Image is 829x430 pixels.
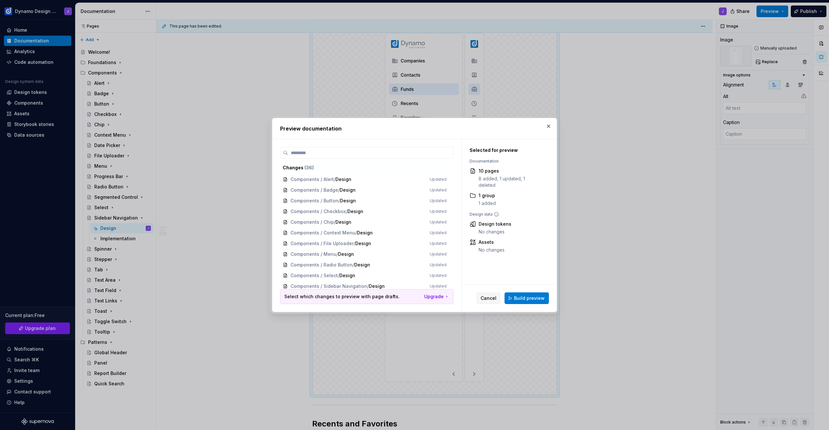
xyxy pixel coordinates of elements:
[470,147,541,153] div: Selected for preview
[284,293,400,300] p: Select which changes to preview with page drafts.
[479,200,496,207] div: 1 added
[470,212,541,217] div: Design data
[470,159,541,164] div: Documentation
[283,164,447,171] div: Changes
[479,192,496,199] div: 1 group
[479,247,505,253] div: No changes
[424,293,449,300] a: Upgrade
[280,125,549,132] h2: Preview documentation
[479,175,541,188] div: 8 added, 1 updated, 1 deleted
[505,292,549,304] button: Build preview
[479,229,511,235] div: No changes
[479,221,511,227] div: Design tokens
[479,168,541,174] div: 10 pages
[481,295,496,301] span: Cancel
[479,239,505,245] div: Assets
[304,165,314,170] span: ( 36 )
[514,295,545,301] span: Build preview
[476,292,501,304] button: Cancel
